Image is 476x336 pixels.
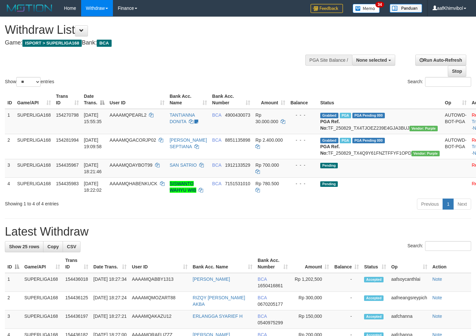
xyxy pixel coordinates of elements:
[320,113,338,118] span: Grabbed
[433,295,442,300] a: Note
[290,292,332,310] td: Rp 300,000
[417,199,443,210] a: Previous
[84,112,102,124] span: [DATE] 15:55:35
[389,310,430,329] td: aafchanna
[54,90,81,109] th: Trans ID: activate to sort column ascending
[22,40,82,47] span: ISPORT > SUPERLIGA168
[364,277,384,282] span: Accepted
[408,241,471,251] label: Search:
[91,310,129,329] td: [DATE] 18:27:21
[81,90,107,109] th: Date Trans.: activate to sort column descending
[5,159,15,177] td: 3
[258,295,267,300] span: BCA
[63,292,91,310] td: 154436125
[453,199,471,210] a: Next
[15,134,54,159] td: SUPERLIGA168
[318,134,442,159] td: TF_250829_TX4Q9Y61FNZTFFYF1OPD
[15,159,54,177] td: SUPERLIGA168
[193,277,230,282] a: [PERSON_NAME]
[290,180,315,187] div: - - -
[5,273,22,292] td: 1
[332,292,361,310] td: -
[91,254,129,273] th: Date Trans.: activate to sort column ascending
[258,277,267,282] span: BCA
[375,2,384,7] span: 34
[443,199,454,210] a: 1
[361,254,388,273] th: Status: activate to sort column ascending
[258,302,283,307] span: Copy 0670205177 to clipboard
[353,4,380,13] img: Button%20Memo.svg
[5,23,311,36] h1: Withdraw List
[5,77,54,87] label: Show entries
[340,138,351,143] span: Marked by aafnonsreyleab
[97,40,111,47] span: BCA
[84,137,102,149] span: [DATE] 19:09:58
[5,40,311,46] h4: Game: Bank:
[258,320,283,325] span: Copy 0540975299 to clipboard
[320,144,340,156] b: PGA Ref. No:
[433,314,442,319] a: Note
[442,109,469,134] td: AUTOWD-BOT-PGA
[255,181,279,186] span: Rp 780.500
[190,254,255,273] th: Bank Acc. Name: activate to sort column ascending
[22,292,63,310] td: SUPERLIGA168
[110,112,147,118] span: AAAAMQPEARL2
[5,198,193,207] div: Showing 1 to 4 of 4 entries
[22,254,63,273] th: Game/API: activate to sort column ascending
[5,134,15,159] td: 2
[305,55,352,66] div: PGA Site Balance /
[212,181,221,186] span: BCA
[170,162,197,168] a: SAN SATRIO
[67,244,76,249] span: CSV
[16,77,41,87] select: Showentries
[129,292,190,310] td: AAAAMQMOZART88
[107,90,167,109] th: User ID: activate to sort column ascending
[290,162,315,168] div: - - -
[290,273,332,292] td: Rp 1,202,500
[212,137,221,143] span: BCA
[253,90,288,109] th: Amount: activate to sort column ascending
[408,77,471,87] label: Search:
[225,181,250,186] span: Copy 7151531010 to clipboard
[129,273,190,292] td: AAAAMQABBY1313
[91,292,129,310] td: [DATE] 18:27:24
[225,112,250,118] span: Copy 4900430073 to clipboard
[290,112,315,118] div: - - -
[110,162,153,168] span: AAAAMQDAYBOT99
[167,90,210,109] th: Bank Acc. Name: activate to sort column ascending
[22,310,63,329] td: SUPERLIGA168
[225,162,250,168] span: Copy 1912133529 to clipboard
[56,112,79,118] span: 154270798
[22,273,63,292] td: SUPERLIGA168
[170,112,195,124] a: TANTIANNA DONITA
[84,181,102,193] span: [DATE] 18:22:02
[5,310,22,329] td: 3
[389,292,430,310] td: aafneangsreypich
[442,90,469,109] th: Op: activate to sort column ascending
[352,138,385,143] span: PGA Pending
[5,241,43,252] a: Show 25 rows
[332,273,361,292] td: -
[258,283,283,288] span: Copy 1650416861 to clipboard
[320,119,340,131] b: PGA Ref. No:
[15,177,54,196] td: SUPERLIGA168
[5,292,22,310] td: 2
[193,314,243,319] a: ERLANGGA SYARIEF H
[210,90,253,109] th: Bank Acc. Number: activate to sort column ascending
[5,109,15,134] td: 1
[212,162,221,168] span: BCA
[442,134,469,159] td: AUTOWD-BOT-PGA
[212,112,221,118] span: BCA
[411,151,440,156] span: Vendor URL: https://trx4.1velocity.biz
[110,137,156,143] span: AAAAMQGACORJP02
[390,4,422,13] img: panduan.png
[352,113,385,118] span: PGA Pending
[290,310,332,329] td: Rp 150,000
[170,181,196,193] a: SISWANTO WAHYU WIB
[5,3,54,13] img: MOTION_logo.png
[389,254,430,273] th: Op: activate to sort column ascending
[448,66,466,77] a: Stop
[255,137,283,143] span: Rp 2.400.000
[320,181,338,187] span: Pending
[320,138,338,143] span: Grabbed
